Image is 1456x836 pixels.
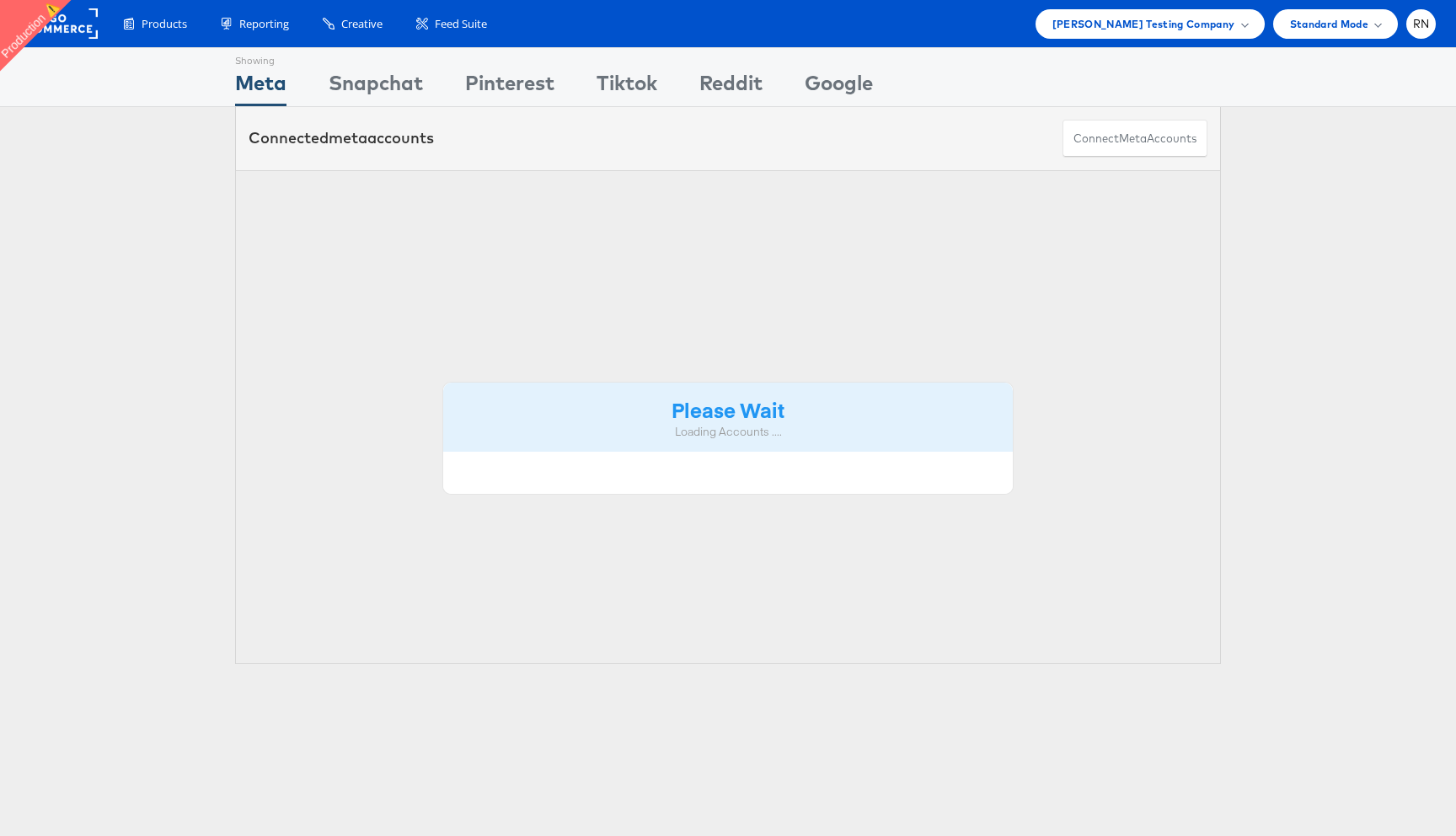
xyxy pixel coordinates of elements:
[699,68,763,106] div: Reddit
[805,68,873,106] div: Google
[235,48,286,68] div: Showing
[1119,131,1147,147] span: meta
[142,16,187,32] span: Products
[341,16,383,32] span: Creative
[597,68,657,106] div: Tiktok
[329,68,423,106] div: Snapchat
[329,128,367,147] span: meta
[1063,120,1207,158] button: ConnectmetaAccounts
[1290,15,1368,33] span: Standard Mode
[235,68,286,106] div: Meta
[239,16,289,32] span: Reporting
[672,395,784,423] strong: Please Wait
[249,127,434,149] div: Connected accounts
[456,424,1000,440] div: Loading Accounts ....
[1413,19,1430,29] span: RN
[1052,15,1235,33] span: [PERSON_NAME] Testing Company
[465,68,554,106] div: Pinterest
[435,16,487,32] span: Feed Suite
